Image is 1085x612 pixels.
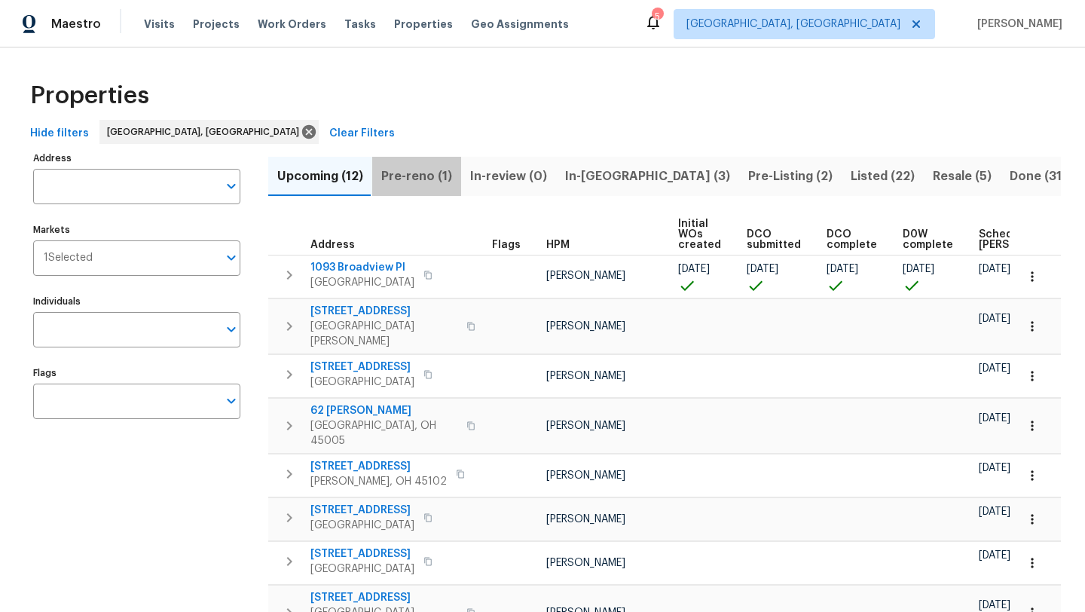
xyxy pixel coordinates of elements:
span: [DATE] [979,506,1010,517]
span: Geo Assignments [471,17,569,32]
span: [STREET_ADDRESS] [310,459,447,474]
span: [STREET_ADDRESS] [310,590,457,605]
span: [DATE] [979,463,1010,473]
span: 62 [PERSON_NAME] [310,403,457,418]
span: [GEOGRAPHIC_DATA] [310,562,414,577]
span: [STREET_ADDRESS] [310,360,414,375]
span: [DATE] [827,264,858,274]
span: Scheduled [PERSON_NAME] [979,229,1064,250]
span: [GEOGRAPHIC_DATA], OH 45005 [310,418,457,448]
span: 1 Selected [44,252,93,265]
span: [DATE] [979,550,1010,561]
label: Flags [33,369,240,378]
span: [STREET_ADDRESS] [310,546,414,562]
span: [PERSON_NAME] [546,371,625,381]
span: Properties [30,88,149,103]
span: Pre-Listing (2) [748,166,833,187]
span: In-[GEOGRAPHIC_DATA] (3) [565,166,730,187]
span: Listed (22) [851,166,915,187]
span: [PERSON_NAME] [546,321,625,332]
div: 5 [652,9,662,24]
span: Resale (5) [933,166,992,187]
span: [PERSON_NAME] [546,558,625,568]
span: D0W complete [903,229,953,250]
span: In-review (0) [470,166,547,187]
button: Open [221,176,242,197]
span: Projects [193,17,240,32]
span: [PERSON_NAME] [546,421,625,431]
span: [GEOGRAPHIC_DATA], [GEOGRAPHIC_DATA] [686,17,900,32]
span: 1093 Broadview Pl [310,260,414,275]
span: Clear Filters [329,124,395,143]
button: Hide filters [24,120,95,148]
span: [DATE] [979,363,1010,374]
span: Hide filters [30,124,89,143]
span: DCO submitted [747,229,801,250]
span: Initial WOs created [678,219,721,250]
span: [GEOGRAPHIC_DATA], [GEOGRAPHIC_DATA] [107,124,305,139]
span: Work Orders [258,17,326,32]
span: DCO complete [827,229,877,250]
span: Maestro [51,17,101,32]
span: [DATE] [979,314,1010,324]
span: [PERSON_NAME] [546,271,625,281]
span: Tasks [344,19,376,29]
span: [GEOGRAPHIC_DATA] [310,518,414,533]
span: Pre-reno (1) [381,166,452,187]
button: Open [221,319,242,340]
span: Properties [394,17,453,32]
span: HPM [546,240,570,250]
button: Open [221,247,242,268]
span: Visits [144,17,175,32]
label: Markets [33,225,240,234]
span: Flags [492,240,521,250]
span: [PERSON_NAME] [546,470,625,481]
span: Address [310,240,355,250]
span: Upcoming (12) [277,166,363,187]
span: [PERSON_NAME] [546,514,625,525]
span: [STREET_ADDRESS] [310,304,457,319]
span: Done (313) [1010,166,1074,187]
div: [GEOGRAPHIC_DATA], [GEOGRAPHIC_DATA] [99,120,319,144]
span: [DATE] [979,600,1010,610]
label: Address [33,154,240,163]
button: Open [221,390,242,412]
span: [DATE] [979,264,1010,274]
button: Clear Filters [323,120,401,148]
span: [DATE] [979,413,1010,424]
span: [GEOGRAPHIC_DATA] [310,275,414,290]
span: [DATE] [903,264,934,274]
label: Individuals [33,297,240,306]
span: [GEOGRAPHIC_DATA] [310,375,414,390]
span: [DATE] [678,264,710,274]
span: [PERSON_NAME], OH 45102 [310,474,447,489]
span: [GEOGRAPHIC_DATA][PERSON_NAME] [310,319,457,349]
span: [PERSON_NAME] [971,17,1062,32]
span: [DATE] [747,264,778,274]
span: [STREET_ADDRESS] [310,503,414,518]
